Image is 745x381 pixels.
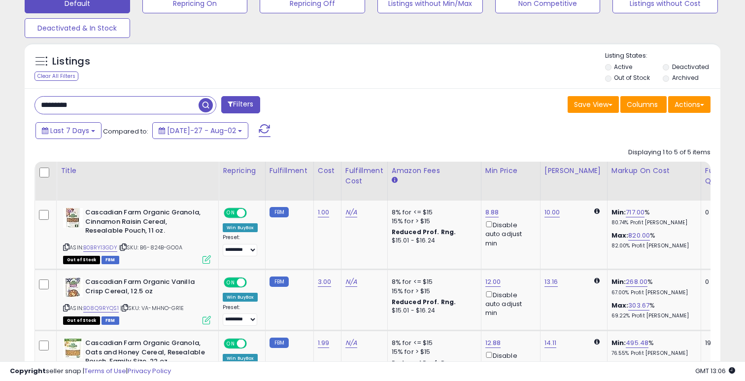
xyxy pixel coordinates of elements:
[620,96,667,113] button: Columns
[611,350,693,357] p: 76.55% Profit [PERSON_NAME]
[102,316,119,325] span: FBM
[35,122,102,139] button: Last 7 Days
[270,166,309,176] div: Fulfillment
[611,219,693,226] p: 80.74% Profit [PERSON_NAME]
[119,243,182,251] span: | SKU: B6-824B-GO0A
[10,366,46,376] strong: Copyright
[568,96,619,113] button: Save View
[627,100,658,109] span: Columns
[611,277,693,296] div: %
[63,277,83,297] img: 51mbDgjuh7L._SL40_.jpg
[223,293,258,302] div: Win BuyBox
[672,73,699,82] label: Archived
[544,338,557,348] a: 14.11
[611,166,697,176] div: Markup on Cost
[695,366,735,376] span: 2025-08-15 13:06 GMT
[605,51,721,61] p: Listing States:
[345,277,357,287] a: N/A
[345,208,357,217] a: N/A
[245,340,261,348] span: OFF
[392,307,474,315] div: $15.01 - $16.24
[225,340,237,348] span: ON
[611,289,693,296] p: 67.00% Profit [PERSON_NAME]
[223,234,258,256] div: Preset:
[485,277,501,287] a: 12.00
[63,316,100,325] span: All listings that are currently out of stock and unavailable for purchase on Amazon
[270,338,289,348] small: FBM
[628,231,650,241] a: 820.00
[611,301,629,310] b: Max:
[167,126,236,136] span: [DATE]-27 - Aug-02
[628,148,711,157] div: Displaying 1 to 5 of 5 items
[614,63,632,71] label: Active
[392,217,474,226] div: 15% for > $15
[705,208,736,217] div: 0
[318,277,332,287] a: 3.00
[611,312,693,319] p: 69.22% Profit [PERSON_NAME]
[102,256,119,264] span: FBM
[485,350,533,379] div: Disable auto adjust min
[63,208,83,228] img: 51foeTS2VsL._SL40_.jpg
[345,166,383,186] div: Fulfillment Cost
[63,339,83,358] img: 511P2d7zPdL._SL40_.jpg
[611,338,626,347] b: Min:
[128,366,171,376] a: Privacy Policy
[392,228,456,236] b: Reduced Prof. Rng.
[611,339,693,357] div: %
[485,338,501,348] a: 12.88
[392,208,474,217] div: 8% for <= $15
[223,304,258,326] div: Preset:
[85,277,205,298] b: Cascadian Farm Organic Vanilla Crisp Cereal, 12.5 oz
[270,277,289,287] small: FBM
[223,166,261,176] div: Repricing
[628,301,649,311] a: 303.67
[611,231,693,249] div: %
[485,289,533,318] div: Disable auto adjust min
[614,73,650,82] label: Out of Stock
[245,278,261,287] span: OFF
[392,298,456,306] b: Reduced Prof. Rng.
[63,277,211,323] div: ASIN:
[611,277,626,286] b: Min:
[392,347,474,356] div: 15% for > $15
[668,96,711,113] button: Actions
[223,223,258,232] div: Win BuyBox
[607,162,701,201] th: The percentage added to the cost of goods (COGS) that forms the calculator for Min & Max prices.
[84,366,126,376] a: Terms of Use
[611,208,626,217] b: Min:
[345,338,357,348] a: N/A
[225,278,237,287] span: ON
[611,208,693,226] div: %
[611,301,693,319] div: %
[672,63,709,71] label: Deactivated
[705,339,736,347] div: 19
[63,208,211,263] div: ASIN:
[85,208,205,238] b: Cascadian Farm Organic Granola, Cinnamon Raisin Cereal, Resealable Pouch, 11 oz.
[152,122,248,139] button: [DATE]-27 - Aug-02
[611,231,629,240] b: Max:
[392,287,474,296] div: 15% for > $15
[10,367,171,376] div: seller snap | |
[392,277,474,286] div: 8% for <= $15
[245,209,261,217] span: OFF
[318,208,330,217] a: 1.00
[544,277,558,287] a: 13.16
[63,256,100,264] span: All listings that are currently out of stock and unavailable for purchase on Amazon
[485,219,533,248] div: Disable auto adjust min
[544,166,603,176] div: [PERSON_NAME]
[705,166,739,186] div: Fulfillable Quantity
[83,243,117,252] a: B0BRY13GDY
[61,166,214,176] div: Title
[225,209,237,217] span: ON
[34,71,78,81] div: Clear All Filters
[392,176,398,185] small: Amazon Fees.
[50,126,89,136] span: Last 7 Days
[611,242,693,249] p: 82.00% Profit [PERSON_NAME]
[52,55,90,69] h5: Listings
[318,166,337,176] div: Cost
[392,237,474,245] div: $15.01 - $16.24
[392,339,474,347] div: 8% for <= $15
[318,338,330,348] a: 1.99
[25,18,130,38] button: Deactivated & In Stock
[120,304,184,312] span: | SKU: VA-MHNO-GR1E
